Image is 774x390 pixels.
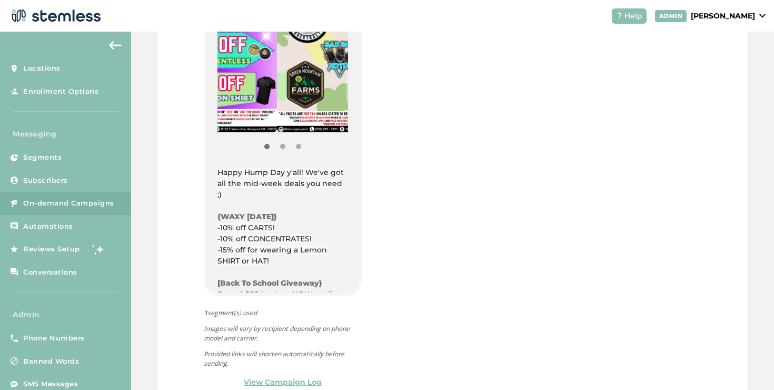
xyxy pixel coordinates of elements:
[23,356,79,367] span: Banned Words
[204,308,207,317] strong: 1
[23,333,85,344] span: Phone Numbers
[244,377,322,388] a: View Campaign Log
[204,349,362,368] p: Provided links will shorten automatically before sending.
[655,10,687,22] div: ADMIN
[23,221,73,232] span: Automations
[624,11,642,22] span: Help
[759,14,766,18] img: icon_down-arrow-small-66adaf34.svg
[23,198,114,209] span: On-demand Campaigns
[217,289,348,322] li: Spend $80 in store NOW until [DATE] to be entered to win a prize worth $180!
[616,13,622,19] img: icon-help-white-03924b79.svg
[88,239,109,260] img: glitter-stars-b7820f95.gif
[275,139,291,154] button: Item 1
[217,278,322,288] strong: [Back To School Giveaway}
[204,324,362,343] p: Images will vary by recipient depending on phone model and carrier.
[291,139,306,154] button: Item 2
[23,379,78,389] span: SMS Messages
[23,152,62,163] span: Segments
[109,41,122,50] img: icon-arrow-back-accent-c549486e.svg
[23,175,68,186] span: Subscribers
[23,86,98,97] span: Enrollment Options
[691,11,755,22] p: [PERSON_NAME]
[23,63,61,74] span: Locations
[721,339,774,390] iframe: Chat Widget
[217,234,312,243] span: -10% off CONCENTRATES!
[8,5,101,26] img: logo-dark-0685b13c.svg
[217,223,275,232] span: -10% off CARTS!
[259,139,275,154] button: Item 0
[23,267,77,278] span: Conversations
[23,244,80,255] span: Reviews Setup
[217,245,327,266] span: -15% off for wearing a Lemon SHIRT or HAT!
[217,212,277,221] strong: {WAXY [DATE]}
[204,308,362,318] span: segment(s) used
[217,168,344,199] span: Happy Hump Day y'all! We've got all the mid-week deals you need ;)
